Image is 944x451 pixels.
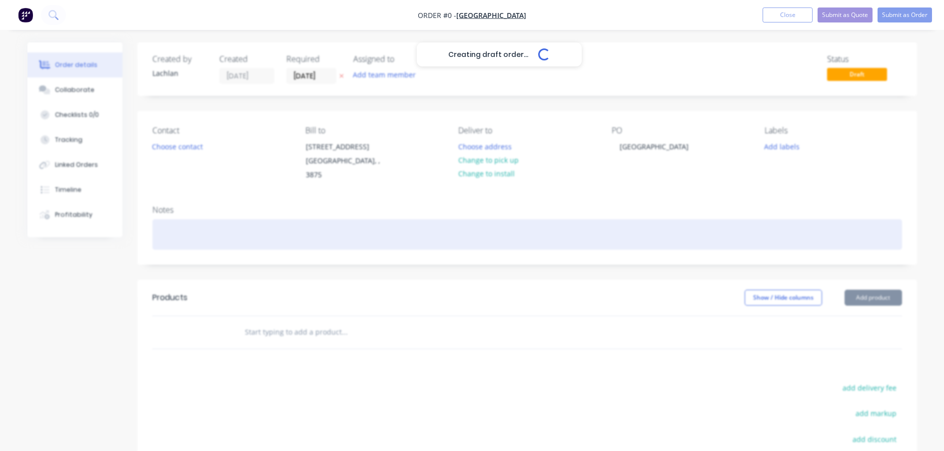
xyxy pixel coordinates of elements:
[417,42,582,66] div: Creating draft order...
[818,7,873,22] button: Submit as Quote
[418,10,456,20] span: Order #0 -
[18,7,33,22] img: Factory
[456,10,526,20] a: [GEOGRAPHIC_DATA]
[763,7,813,22] button: Close
[878,7,932,22] button: Submit as Order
